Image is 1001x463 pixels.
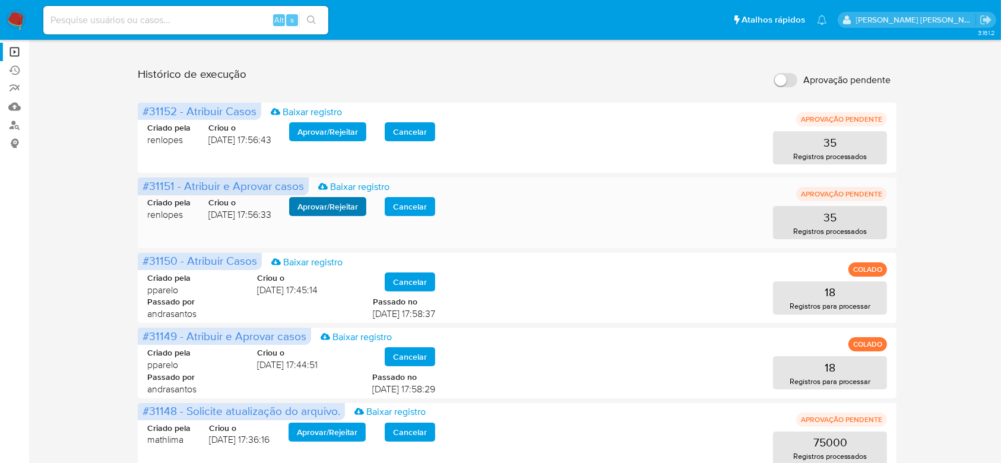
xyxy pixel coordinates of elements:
a: Notificações [817,15,827,25]
button: search-icon [299,12,324,28]
input: Pesquise usuários ou casos... [43,12,328,28]
span: s [290,14,294,26]
a: Sair [980,14,992,26]
span: 3.161.2 [978,28,995,37]
span: Atalhos rápidos [742,14,805,26]
p: andrea.asantos@mercadopago.com.br [856,14,976,26]
span: Alt [274,14,284,26]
